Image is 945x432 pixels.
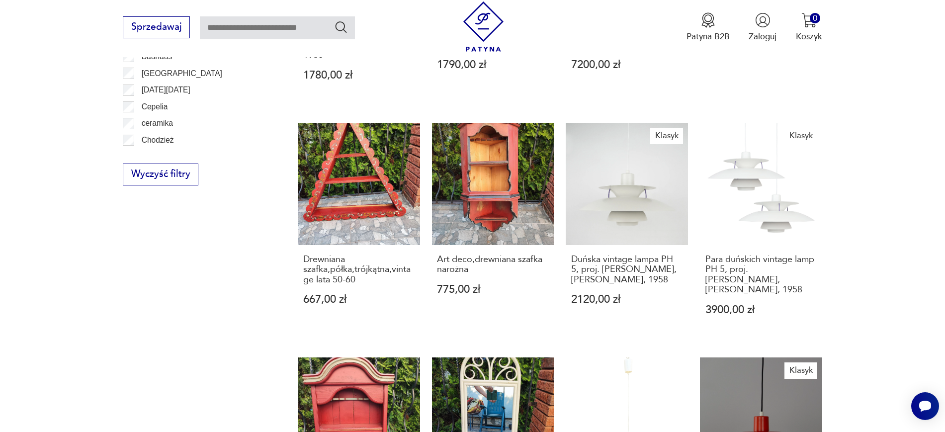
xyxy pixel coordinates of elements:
[437,255,548,275] h3: Art deco,drewniana szafka narożna
[142,67,222,80] p: [GEOGRAPHIC_DATA]
[700,123,822,339] a: KlasykPara duńskich vintage lamp PH 5, proj. Poul Henningsen, Louis Poulsen, 1958Para duńskich vi...
[700,12,716,28] img: Ikona medalu
[437,60,548,70] p: 1790,00 zł
[796,12,822,42] button: 0Koszyk
[705,305,817,315] p: 3900,00 zł
[334,20,348,34] button: Szukaj
[796,31,822,42] p: Koszyk
[142,117,173,130] p: ceramika
[303,70,415,81] p: 1780,00 zł
[458,1,509,52] img: Patyna - sklep z meblami i dekoracjami vintage
[142,84,190,96] p: [DATE][DATE]
[911,392,939,420] iframe: Smartsupp widget button
[801,12,817,28] img: Ikona koszyka
[749,12,776,42] button: Zaloguj
[123,16,190,38] button: Sprzedawaj
[810,13,820,23] div: 0
[303,255,415,285] h3: Drewniana szafka,półka,trójkątna,vintage lata 50-60
[123,164,198,185] button: Wyczyść filtry
[755,12,771,28] img: Ikonka użytkownika
[437,284,548,295] p: 775,00 zł
[571,255,683,285] h3: Duńska vintage lampa PH 5, proj. [PERSON_NAME], [PERSON_NAME], 1958
[142,151,172,164] p: Ćmielów
[687,12,730,42] button: Patyna B2B
[571,60,683,70] p: 7200,00 zł
[303,294,415,305] p: 667,00 zł
[142,134,174,147] p: Chodzież
[705,255,817,295] h3: Para duńskich vintage lamp PH 5, proj. [PERSON_NAME], [PERSON_NAME], 1958
[566,123,688,339] a: KlasykDuńska vintage lampa PH 5, proj. Poul Henningsen, Louis Poulsen, 1958Duńska vintage lampa P...
[432,123,554,339] a: Art deco,drewniana szafka narożnaArt deco,drewniana szafka narożna775,00 zł
[571,294,683,305] p: 2120,00 zł
[303,20,415,61] h3: Sekretarzyk, toaletka proj. [PERSON_NAME] [PERSON_NAME], Dania 1960
[123,24,190,32] a: Sprzedawaj
[687,12,730,42] a: Ikona medaluPatyna B2B
[687,31,730,42] p: Patyna B2B
[749,31,776,42] p: Zaloguj
[298,123,420,339] a: Drewniana szafka,półka,trójkątna,vintage lata 50-60Drewniana szafka,półka,trójkątna,vintage lata ...
[142,100,168,113] p: Cepelia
